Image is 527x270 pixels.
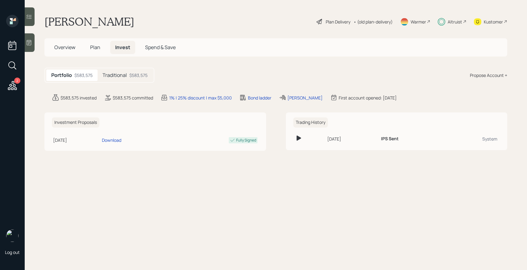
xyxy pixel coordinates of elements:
[381,136,399,141] h6: IPS Sent
[115,44,130,51] span: Invest
[448,19,462,25] div: Altruist
[411,19,426,25] div: Warmer
[326,19,350,25] div: Plan Delivery
[61,95,97,101] div: $583,575 invested
[293,117,328,128] h6: Trading History
[129,72,148,78] div: $583,575
[169,95,232,101] div: 1% | 25% discount | max $5,000
[353,19,393,25] div: • (old plan-delivery)
[339,95,397,101] div: First account opened: [DATE]
[236,137,256,143] div: Fully Signed
[74,72,93,78] div: $583,575
[5,249,20,255] div: Log out
[484,19,503,25] div: Kustomer
[53,137,99,143] div: [DATE]
[445,136,497,142] div: System
[248,95,271,101] div: Bond ladder
[14,78,20,84] div: 2
[51,72,72,78] h5: Portfolio
[287,95,323,101] div: [PERSON_NAME]
[44,15,134,28] h1: [PERSON_NAME]
[90,44,100,51] span: Plan
[145,44,176,51] span: Spend & Save
[327,136,376,142] div: [DATE]
[54,44,75,51] span: Overview
[470,72,507,78] div: Propose Account +
[113,95,153,101] div: $583,575 committed
[102,137,121,143] div: Download
[52,117,99,128] h6: Investment Proposals
[6,230,19,242] img: sami-boghos-headshot.png
[102,72,127,78] h5: Traditional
